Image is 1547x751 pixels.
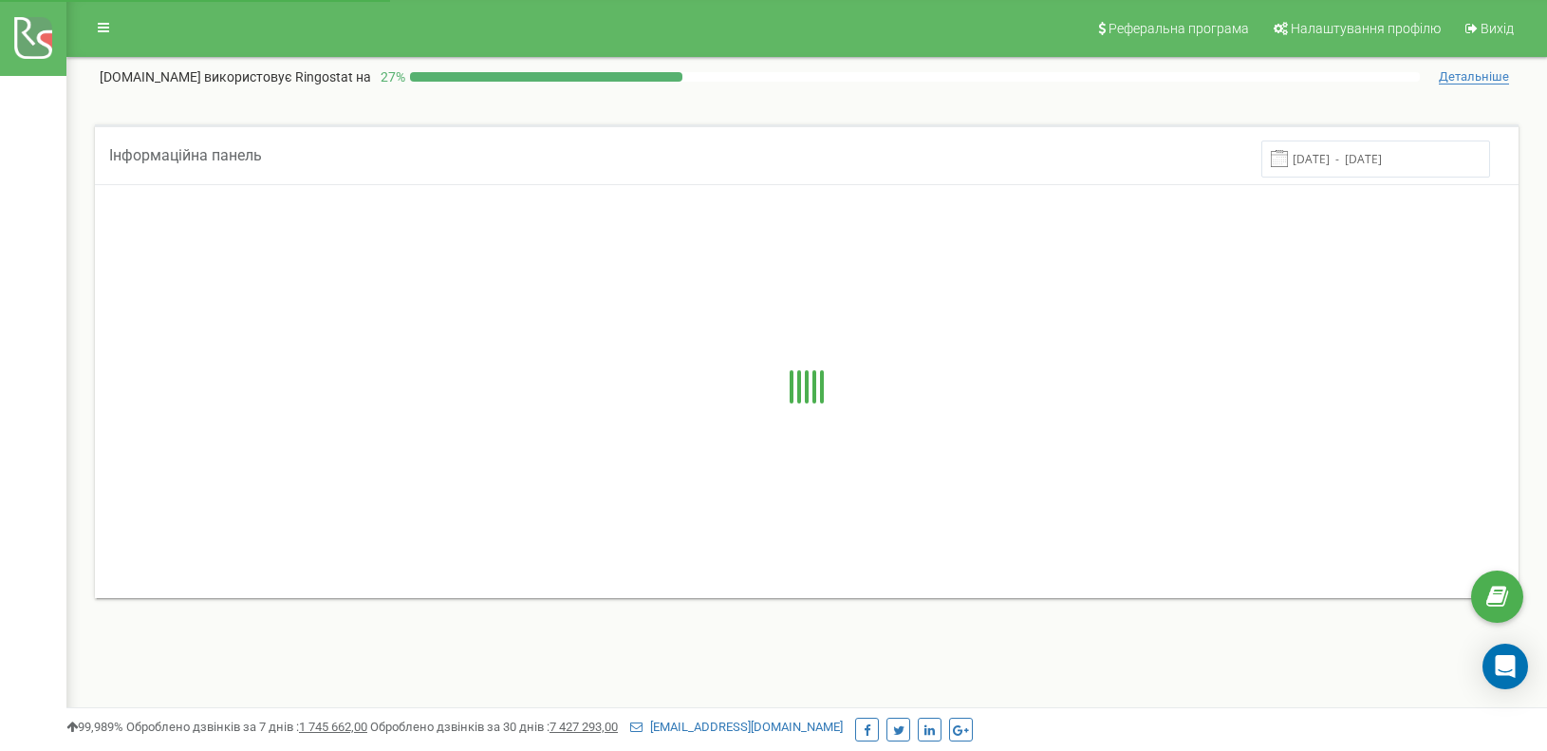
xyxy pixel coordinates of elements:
p: [DOMAIN_NAME] [100,67,371,86]
span: Детальніше [1439,69,1509,84]
span: використовує Ringostat на [204,69,371,84]
span: Реферальна програма [1109,21,1249,36]
img: ringostat logo [14,17,52,59]
span: 99,989% [66,720,123,734]
p: 27 % [371,67,410,86]
span: Налаштування профілю [1291,21,1441,36]
a: [EMAIL_ADDRESS][DOMAIN_NAME] [630,720,843,734]
u: 7 427 293,00 [550,720,618,734]
span: Оброблено дзвінків за 7 днів : [126,720,367,734]
div: Open Intercom Messenger [1482,644,1528,689]
span: Оброблено дзвінків за 30 днів : [370,720,618,734]
span: Вихід [1481,21,1514,36]
u: 1 745 662,00 [299,720,367,734]
span: Інформаційна панель [109,146,262,164]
